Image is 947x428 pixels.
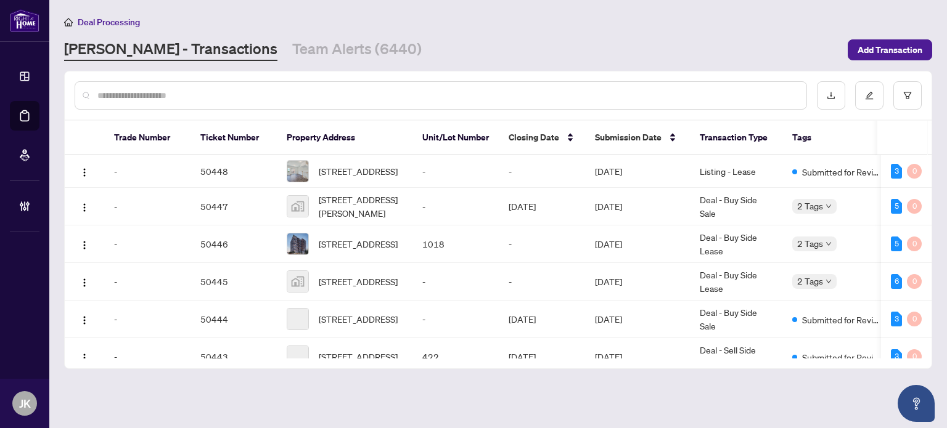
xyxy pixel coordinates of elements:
[891,274,902,289] div: 6
[104,121,191,155] th: Trade Number
[19,395,31,412] span: JK
[287,271,308,292] img: thumbnail-img
[797,274,823,288] span: 2 Tags
[75,309,94,329] button: Logo
[499,338,585,376] td: [DATE]
[826,203,832,209] span: down
[907,312,922,326] div: 0
[412,225,499,263] td: 1018
[585,301,690,338] td: [DATE]
[891,312,902,326] div: 3
[499,263,585,301] td: -
[412,338,499,376] td: 422
[898,385,935,422] button: Open asap
[595,131,662,144] span: Submission Date
[287,196,308,217] img: thumbnail-img
[104,188,191,225] td: -
[690,121,782,155] th: Transaction Type
[891,164,902,179] div: 3
[782,121,892,155] th: Tags
[412,188,499,225] td: -
[802,313,882,326] span: Submitted for Review
[319,193,403,220] span: [STREET_ADDRESS][PERSON_NAME]
[412,155,499,188] td: -
[690,301,782,338] td: Deal - Buy Side Sale
[499,188,585,225] td: [DATE]
[690,155,782,188] td: Listing - Lease
[191,225,277,263] td: 50446
[499,121,585,155] th: Closing Date
[802,165,882,179] span: Submitted for Review
[858,40,922,60] span: Add Transaction
[893,81,922,110] button: filter
[690,263,782,301] td: Deal - Buy Side Lease
[903,91,912,100] span: filter
[191,338,277,376] td: 50443
[104,225,191,263] td: -
[797,199,823,213] span: 2 Tags
[585,188,690,225] td: [DATE]
[75,161,94,181] button: Logo
[690,188,782,225] td: Deal - Buy Side Sale
[690,225,782,263] td: Deal - Buy Side Lease
[509,131,559,144] span: Closing Date
[907,349,922,364] div: 0
[191,301,277,338] td: 50444
[826,241,832,247] span: down
[865,91,874,100] span: edit
[319,312,398,326] span: [STREET_ADDRESS]
[412,121,499,155] th: Unit/Lot Number
[855,81,883,110] button: edit
[585,121,690,155] th: Submission Date
[585,263,690,301] td: [DATE]
[499,225,585,263] td: -
[75,234,94,254] button: Logo
[826,278,832,285] span: down
[287,161,308,182] img: thumbnail-img
[75,196,94,216] button: Logo
[817,81,845,110] button: download
[827,91,835,100] span: download
[287,233,308,254] img: thumbnail-img
[907,236,922,251] div: 0
[585,338,690,376] td: [DATE]
[80,203,89,212] img: Logo
[891,199,902,214] div: 5
[412,263,499,301] td: -
[891,349,902,364] div: 3
[319,237,398,251] span: [STREET_ADDRESS]
[80,315,89,325] img: Logo
[319,164,398,178] span: [STREET_ADDRESS]
[292,39,422,61] a: Team Alerts (6440)
[802,350,882,364] span: Submitted for Review
[104,338,191,376] td: -
[75,347,94,366] button: Logo
[585,155,690,188] td: [DATE]
[690,338,782,376] td: Deal - Sell Side Sale
[585,225,690,263] td: [DATE]
[797,236,823,251] span: 2 Tags
[319,350,398,363] span: [STREET_ADDRESS]
[104,263,191,301] td: -
[191,188,277,225] td: 50447
[191,263,277,301] td: 50445
[80,353,89,363] img: Logo
[412,301,499,338] td: -
[499,155,585,188] td: -
[104,155,191,188] td: -
[319,275,398,288] span: [STREET_ADDRESS]
[80,278,89,288] img: Logo
[80,168,89,177] img: Logo
[907,199,922,214] div: 0
[891,236,902,251] div: 5
[191,155,277,188] td: 50448
[848,39,932,60] button: Add Transaction
[191,121,277,155] th: Ticket Number
[64,18,73,26] span: home
[80,240,89,250] img: Logo
[277,121,412,155] th: Property Address
[10,9,39,32] img: logo
[64,39,277,61] a: [PERSON_NAME] - Transactions
[75,272,94,291] button: Logo
[499,301,585,338] td: [DATE]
